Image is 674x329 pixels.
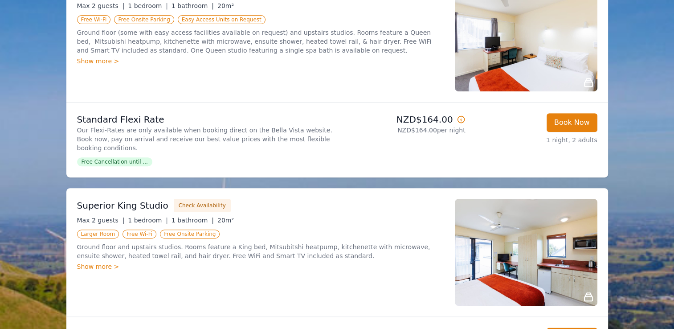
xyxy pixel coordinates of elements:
[217,217,234,224] span: 20m²
[341,113,466,126] p: NZD$164.00
[341,126,466,135] p: NZD$164.00 per night
[172,217,214,224] span: 1 bathroom |
[128,217,168,224] span: 1 bedroom |
[77,230,119,239] span: Larger Room
[77,28,444,55] p: Ground floor (some with easy access facilities available on request) and upstairs studios. Rooms ...
[77,113,334,126] p: Standard Flexi Rate
[172,2,214,9] span: 1 bathroom |
[160,230,220,239] span: Free Onsite Parking
[77,199,168,212] h3: Superior King Studio
[114,15,174,24] span: Free Onsite Parking
[77,57,444,66] div: Show more >
[77,217,125,224] span: Max 2 guests |
[174,199,231,212] button: Check Availability
[77,262,444,271] div: Show more >
[77,2,125,9] span: Max 2 guests |
[77,243,444,260] p: Ground floor and upstairs studios. Rooms feature a King bed, Mitsubitshi heatpump, kitchenette wi...
[128,2,168,9] span: 1 bedroom |
[473,136,597,144] p: 1 night, 2 adults
[178,15,266,24] span: Easy Access Units on Request
[77,126,334,152] p: Our Flexi-Rates are only available when booking direct on the Bella Vista website. Book now, pay ...
[547,113,597,132] button: Book Now
[217,2,234,9] span: 20m²
[77,157,152,166] span: Free Cancellation until ...
[77,15,111,24] span: Free Wi-Fi
[123,230,156,239] span: Free Wi-Fi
